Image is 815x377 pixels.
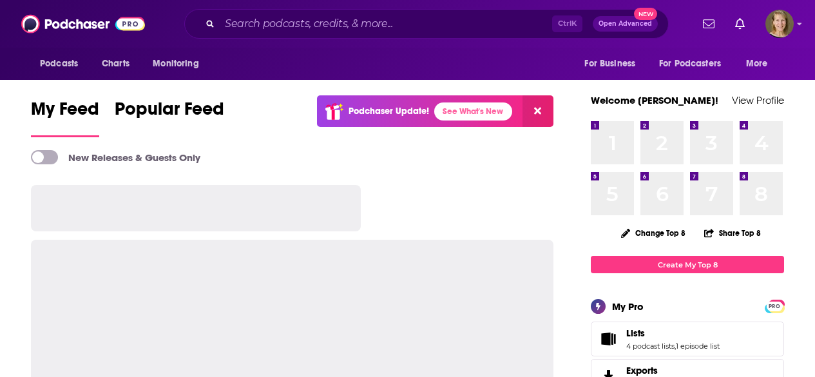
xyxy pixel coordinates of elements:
[613,225,693,241] button: Change Top 8
[626,327,645,339] span: Lists
[767,302,782,311] span: PRO
[153,55,198,73] span: Monitoring
[765,10,794,38] button: Show profile menu
[591,322,784,356] span: Lists
[698,13,720,35] a: Show notifications dropdown
[612,300,644,313] div: My Pro
[115,98,224,137] a: Popular Feed
[765,10,794,38] span: Logged in as tvdockum
[626,365,658,376] span: Exports
[31,98,99,137] a: My Feed
[591,256,784,273] a: Create My Top 8
[767,301,782,311] a: PRO
[434,102,512,121] a: See What's New
[746,55,768,73] span: More
[599,21,652,27] span: Open Advanced
[31,98,99,128] span: My Feed
[220,14,552,34] input: Search podcasts, credits, & more...
[732,94,784,106] a: View Profile
[591,94,718,106] a: Welcome [PERSON_NAME]!
[730,13,750,35] a: Show notifications dropdown
[626,342,675,351] a: 4 podcast lists
[704,220,762,246] button: Share Top 8
[40,55,78,73] span: Podcasts
[31,52,95,76] button: open menu
[675,342,676,351] span: ,
[676,342,720,351] a: 1 episode list
[21,12,145,36] img: Podchaser - Follow, Share and Rate Podcasts
[93,52,137,76] a: Charts
[595,330,621,348] a: Lists
[575,52,651,76] button: open menu
[737,52,784,76] button: open menu
[626,327,720,339] a: Lists
[115,98,224,128] span: Popular Feed
[634,8,657,20] span: New
[552,15,582,32] span: Ctrl K
[659,55,721,73] span: For Podcasters
[144,52,215,76] button: open menu
[349,106,429,117] p: Podchaser Update!
[593,16,658,32] button: Open AdvancedNew
[765,10,794,38] img: User Profile
[102,55,129,73] span: Charts
[584,55,635,73] span: For Business
[184,9,669,39] div: Search podcasts, credits, & more...
[651,52,740,76] button: open menu
[31,150,200,164] a: New Releases & Guests Only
